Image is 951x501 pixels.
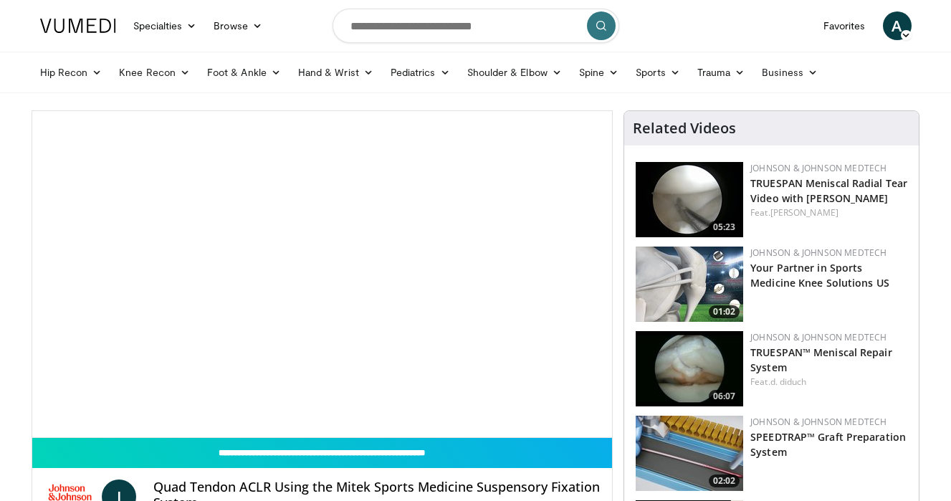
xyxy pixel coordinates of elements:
a: Sports [627,58,689,87]
span: 06:07 [709,390,740,403]
a: SPEEDTRAP™ Graft Preparation System [750,430,906,459]
span: 05:23 [709,221,740,234]
span: 01:02 [709,305,740,318]
a: A [883,11,912,40]
a: Hip Recon [32,58,111,87]
img: a9cbc79c-1ae4-425c-82e8-d1f73baa128b.150x105_q85_crop-smart_upscale.jpg [636,162,743,237]
a: d. diduch [770,376,807,388]
video-js: Video Player [32,111,613,438]
a: Shoulder & Elbow [459,58,570,87]
a: Johnson & Johnson MedTech [750,416,887,428]
h4: Related Videos [633,120,736,137]
a: Your Partner in Sports Medicine Knee Solutions US [750,261,889,290]
img: 0543fda4-7acd-4b5c-b055-3730b7e439d4.150x105_q85_crop-smart_upscale.jpg [636,247,743,322]
img: e42d750b-549a-4175-9691-fdba1d7a6a0f.150x105_q85_crop-smart_upscale.jpg [636,331,743,406]
a: Trauma [689,58,754,87]
a: 02:02 [636,416,743,491]
a: 06:07 [636,331,743,406]
img: a46a2fe1-2704-4a9e-acc3-1c278068f6c4.150x105_q85_crop-smart_upscale.jpg [636,416,743,491]
a: TRUESPAN™ Meniscal Repair System [750,345,892,374]
img: VuMedi Logo [40,19,116,33]
a: [PERSON_NAME] [770,206,838,219]
a: Johnson & Johnson MedTech [750,162,887,174]
a: TRUESPAN Meniscal Radial Tear Video with [PERSON_NAME] [750,176,907,205]
a: Johnson & Johnson MedTech [750,331,887,343]
a: Pediatrics [382,58,459,87]
a: Knee Recon [110,58,199,87]
span: 02:02 [709,474,740,487]
a: Spine [570,58,627,87]
a: Hand & Wrist [290,58,382,87]
div: Feat. [750,376,907,388]
a: Johnson & Johnson MedTech [750,247,887,259]
a: Specialties [125,11,206,40]
input: Search topics, interventions [333,9,619,43]
a: 05:23 [636,162,743,237]
a: Browse [205,11,271,40]
a: Foot & Ankle [199,58,290,87]
a: 01:02 [636,247,743,322]
a: Favorites [815,11,874,40]
div: Feat. [750,206,907,219]
a: Business [753,58,826,87]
